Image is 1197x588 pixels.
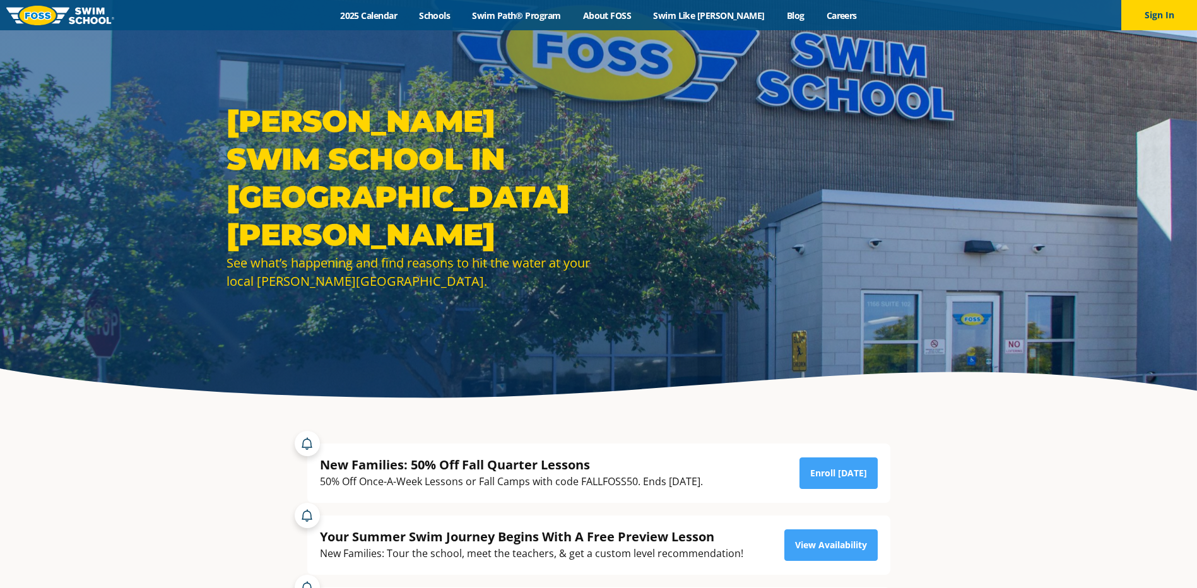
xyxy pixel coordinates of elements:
[6,6,114,25] img: FOSS Swim School Logo
[775,9,815,21] a: Blog
[799,457,878,489] a: Enroll [DATE]
[408,9,461,21] a: Schools
[227,102,593,254] h1: [PERSON_NAME] Swim School in [GEOGRAPHIC_DATA][PERSON_NAME]
[784,529,878,561] a: View Availability
[329,9,408,21] a: 2025 Calendar
[572,9,642,21] a: About FOSS
[320,545,743,562] div: New Families: Tour the school, meet the teachers, & get a custom level recommendation!
[815,9,868,21] a: Careers
[320,473,703,490] div: 50% Off Once-A-Week Lessons or Fall Camps with code FALLFOSS50. Ends [DATE].
[320,456,703,473] div: New Families: 50% Off Fall Quarter Lessons
[642,9,776,21] a: Swim Like [PERSON_NAME]
[320,528,743,545] div: Your Summer Swim Journey Begins With A Free Preview Lesson
[227,254,593,290] div: See what’s happening and find reasons to hit the water at your local [PERSON_NAME][GEOGRAPHIC_DATA].
[461,9,572,21] a: Swim Path® Program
